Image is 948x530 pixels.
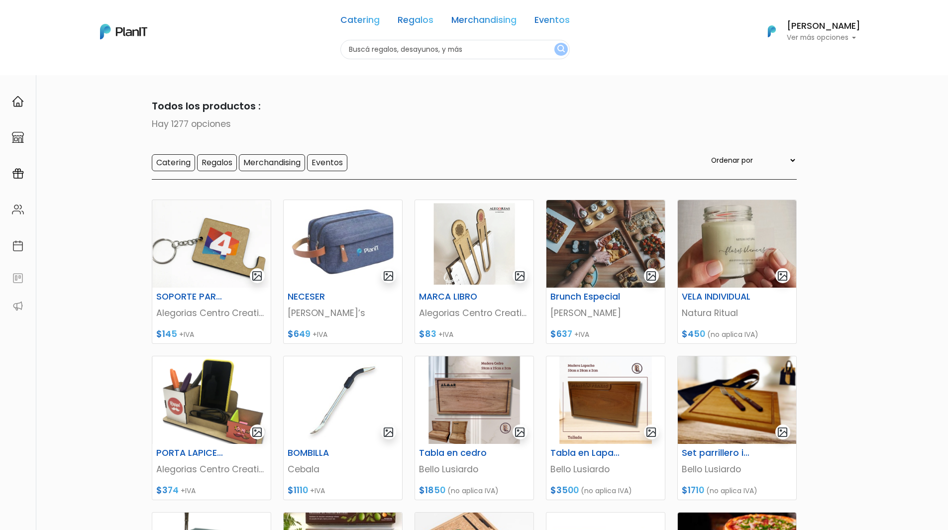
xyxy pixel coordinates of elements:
p: Alegorias Centro Creativo [419,307,529,319]
img: gallery-light [383,270,394,282]
img: thumb_image00028__2_.jpeg [546,200,665,288]
a: Merchandising [451,16,517,28]
a: gallery-light Tabla en Lapacho Bello Lusiardo $3500 (no aplica IVA) [546,356,665,500]
h6: Tabla en Lapacho [544,448,626,458]
img: calendar-87d922413cdce8b2cf7b7f5f62616a5cf9e4887200fb71536465627b3292af00.svg [12,240,24,252]
a: Catering [340,16,380,28]
h6: PORTA LAPICES Y ORGANIZADOR [150,448,232,458]
p: [PERSON_NAME] [550,307,661,319]
span: (no aplica IVA) [447,486,499,496]
p: Natura Ritual [682,307,792,319]
a: Eventos [534,16,570,28]
input: Regalos [197,154,237,171]
span: $3500 [550,484,579,496]
img: PlanIt Logo [761,20,783,42]
p: Todos los productos : [152,99,797,113]
a: gallery-light BOMBILLA Cebala $1110 +IVA [283,356,403,500]
img: gallery-light [514,270,526,282]
input: Buscá regalos, desayunos, y más [340,40,570,59]
span: $1850 [419,484,445,496]
p: Alegorias Centro Creativo [156,463,267,476]
span: +IVA [313,329,327,339]
span: +IVA [438,329,453,339]
p: Ver más opciones [787,34,860,41]
span: +IVA [181,486,196,496]
h6: Brunch Especial [544,292,626,302]
span: $637 [550,328,572,340]
img: gallery-light [251,270,263,282]
img: partners-52edf745621dab592f3b2c58e3bca9d71375a7ef29c3b500c9f145b62cc070d4.svg [12,300,24,312]
span: (no aplica IVA) [707,329,758,339]
a: gallery-light Tabla en cedro Bello Lusiardo $1850 (no aplica IVA) [415,356,534,500]
img: gallery-light [645,270,657,282]
img: home-e721727adea9d79c4d83392d1f703f7f8bce08238fde08b1acbfd93340b81755.svg [12,96,24,107]
img: thumb_Dise%C3%B1o_sin_t%C3%ADtulo__63_.png [546,356,665,444]
img: thumb_Marca_libros_.jpg [415,200,533,288]
span: +IVA [179,329,194,339]
span: (no aplica IVA) [706,486,757,496]
img: gallery-light [777,426,788,438]
button: PlanIt Logo [PERSON_NAME] Ver más opciones [755,18,860,44]
p: Hay 1277 opciones [152,117,797,130]
img: campaigns-02234683943229c281be62815700db0a1741e53638e28bf9629b52c665b00959.svg [12,168,24,180]
img: marketplace-4ceaa7011d94191e9ded77b95e3339b90024bf715f7c57f8cf31f2d8c509eaba.svg [12,131,24,143]
img: gallery-light [777,270,788,282]
p: Cebala [288,463,398,476]
span: +IVA [310,486,325,496]
img: gallery-light [514,426,526,438]
p: Bello Lusiardo [682,463,792,476]
h6: Tabla en cedro [413,448,495,458]
p: [PERSON_NAME]’s [288,307,398,319]
img: thumb_image__copia___copia___copia___copia___copia___copia___copia___copia_-Photoroom__2_.jpg [284,356,402,444]
span: $83 [419,328,436,340]
p: Alegorias Centro Creativo [156,307,267,319]
input: Catering [152,154,195,171]
p: Bello Lusiardo [419,463,529,476]
img: PlanIt Logo [100,24,147,39]
a: gallery-light PORTA LAPICES Y ORGANIZADOR Alegorias Centro Creativo $374 +IVA [152,356,271,500]
span: +IVA [574,329,589,339]
img: gallery-light [251,426,263,438]
span: (no aplica IVA) [581,486,632,496]
a: gallery-light Set parrillero individual Bello Lusiardo $1710 (no aplica IVA) [677,356,797,500]
h6: BOMBILLA [282,448,363,458]
h6: NECESER [282,292,363,302]
img: gallery-light [383,426,394,438]
a: Regalos [398,16,433,28]
img: thumb_Captura_de_pantalla_2023-06-13_165747.png [152,200,271,288]
a: gallery-light NECESER [PERSON_NAME]’s $649 +IVA [283,200,403,344]
h6: VELA INDIVIDUAL [676,292,757,302]
a: gallery-light SOPORTE PARA CELULAR Alegorias Centro Creativo $145 +IVA [152,200,271,344]
p: Bello Lusiardo [550,463,661,476]
img: thumb_7E073267-E896-458E-9A1D-442C73EB9A8A.jpeg [284,200,402,288]
img: people-662611757002400ad9ed0e3c099ab2801c6687ba6c219adb57efc949bc21e19d.svg [12,204,24,215]
h6: [PERSON_NAME] [787,22,860,31]
h6: Set parrillero individual [676,448,757,458]
img: thumb_Captura_de_pantalla_2023-06-14_170845.png [152,356,271,444]
a: gallery-light Brunch Especial [PERSON_NAME] $637 +IVA [546,200,665,344]
a: gallery-light VELA INDIVIDUAL Natura Ritual $450 (no aplica IVA) [677,200,797,344]
input: Eventos [307,154,347,171]
img: thumb_Dise%C3%B1o_sin_t%C3%ADtulo_-_2024-11-21T145254.045.png [415,356,533,444]
span: $649 [288,328,311,340]
span: $145 [156,328,177,340]
img: gallery-light [645,426,657,438]
input: Merchandising [239,154,305,171]
span: $374 [156,484,179,496]
span: $1110 [288,484,308,496]
img: thumb_Captura_de_pantalla_2025-08-20_100739.png [678,356,796,444]
h6: SOPORTE PARA CELULAR [150,292,232,302]
img: feedback-78b5a0c8f98aac82b08bfc38622c3050aee476f2c9584af64705fc4e61158814.svg [12,272,24,284]
a: gallery-light MARCA LIBRO Alegorias Centro Creativo $83 +IVA [415,200,534,344]
span: $450 [682,328,705,340]
h6: MARCA LIBRO [413,292,495,302]
img: search_button-432b6d5273f82d61273b3651a40e1bd1b912527efae98b1b7a1b2c0702e16a8d.svg [557,45,565,54]
span: $1710 [682,484,704,496]
img: thumb_WhatsApp_Image_2022-05-04_at_21.17.09.jpeg [678,200,796,288]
